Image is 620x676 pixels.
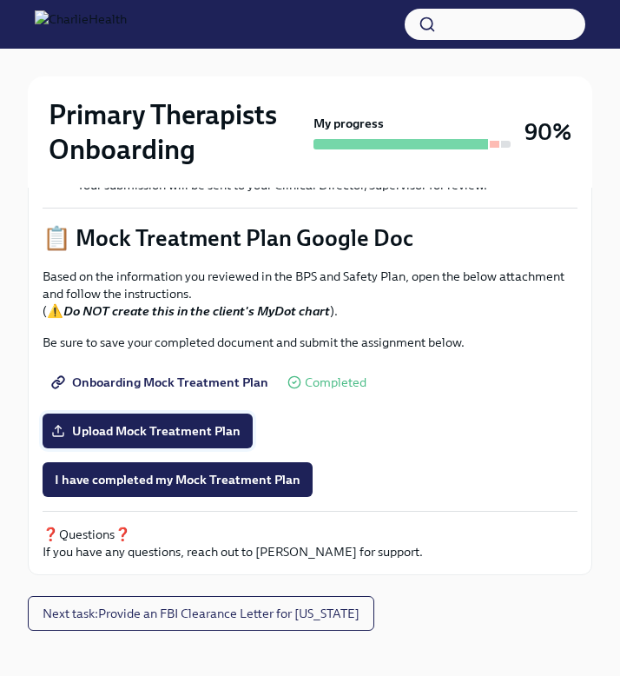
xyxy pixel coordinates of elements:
[63,303,330,319] strong: Do NOT create this in the client's MyDot chart
[43,462,313,497] button: I have completed my Mock Treatment Plan
[55,471,300,488] span: I have completed my Mock Treatment Plan
[55,374,268,391] span: Onboarding Mock Treatment Plan
[43,222,577,254] p: 📋 Mock Treatment Plan Google Doc
[49,97,307,167] h2: Primary Therapists Onboarding
[313,115,384,132] strong: My progress
[28,596,374,631] button: Next task:Provide an FBI Clearance Letter for [US_STATE]
[43,365,280,400] a: Onboarding Mock Treatment Plan
[55,422,241,440] span: Upload Mock Treatment Plan
[524,116,571,148] h3: 90%
[43,334,577,351] p: Be sure to save your completed document and submit the assignment below.
[43,414,253,448] label: Upload Mock Treatment Plan
[43,605,359,622] span: Next task : Provide an FBI Clearance Letter for [US_STATE]
[35,10,127,38] img: CharlieHealth
[305,376,366,389] span: Completed
[43,268,577,320] p: Based on the information you reviewed in the BPS and Safety Plan, open the below attachment and f...
[43,526,577,560] p: ❓Questions❓ If you have any questions, reach out to [PERSON_NAME] for support.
